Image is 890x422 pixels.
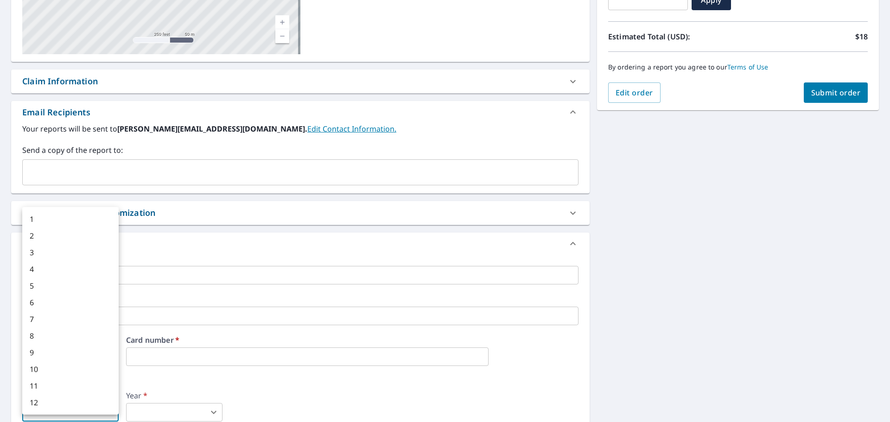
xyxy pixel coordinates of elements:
[22,294,119,311] li: 6
[22,227,119,244] li: 2
[22,261,119,277] li: 4
[22,344,119,361] li: 9
[22,311,119,328] li: 7
[22,328,119,344] li: 8
[22,211,119,227] li: 1
[22,378,119,394] li: 11
[22,244,119,261] li: 3
[22,277,119,294] li: 5
[22,394,119,411] li: 12
[22,361,119,378] li: 10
